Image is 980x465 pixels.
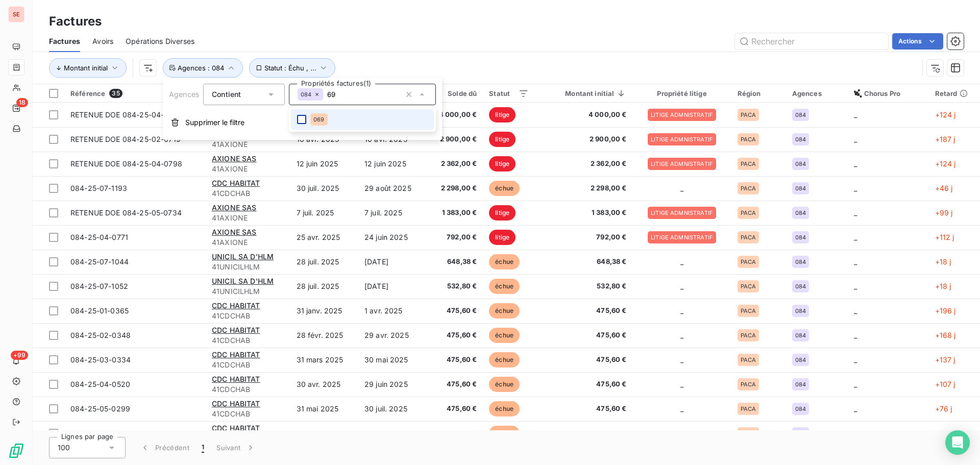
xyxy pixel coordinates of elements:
span: 475,60 € [541,379,627,389]
span: 084-25-04-0520 [70,380,130,388]
span: UNICIL SA D'HLM [212,277,274,285]
span: 2 298,00 € [541,183,627,193]
span: 4 000,00 € [541,110,627,120]
span: CDC HABITAT [212,350,260,359]
td: 30 juil. 2025 [290,176,358,201]
span: PACA [741,308,756,314]
div: Agences [792,89,842,97]
td: 30 juil. 2025 [358,397,426,421]
span: 4 000,00 € [432,110,477,120]
td: 29 août 2025 [358,176,426,201]
span: CDC HABITAT [212,326,260,334]
span: PACA [741,136,756,142]
span: CDC HABITAT [212,179,260,187]
span: _ [854,257,857,266]
span: 475,60 € [432,330,477,340]
div: Statut [489,89,528,97]
span: _ [854,306,857,315]
span: AXIONE SAS [212,154,257,163]
span: LITIGE ADMNISTRATIF [651,136,713,142]
td: 24 juin 2025 [358,225,426,250]
span: 084 [795,308,806,314]
span: 2 298,00 € [432,183,477,193]
span: 475,60 € [541,306,627,316]
button: Statut : Échu , ... [249,58,335,78]
span: +137 j [935,355,955,364]
span: 084-25-07-1044 [70,257,129,266]
div: Open Intercom Messenger [945,430,970,455]
span: _ [680,184,683,192]
span: AXIONE SAS [212,203,257,212]
span: 792,00 € [432,232,477,242]
span: litige [489,132,516,147]
span: 475,60 € [541,330,627,340]
span: 084 [795,185,806,191]
span: +46 j [935,184,953,192]
span: _ [680,380,683,388]
span: 084-25-07-1052 [70,282,128,290]
span: 084 [301,91,311,97]
span: LITIGE ADMNISTRATIF [651,161,713,167]
div: Région [738,89,780,97]
div: Solde dû [432,89,477,97]
span: RETENUE DOE 084-25-04-0798 [70,159,182,168]
span: +124 j [935,159,956,168]
span: AXIONE SAS [212,228,257,236]
span: LITIGE ADMNISTRATIF [651,210,713,216]
span: PACA [741,381,756,387]
div: Montant initial [541,89,627,97]
span: 475,60 € [432,355,477,365]
span: 1 383,00 € [432,208,477,218]
div: Retard [935,89,974,97]
span: 084 [795,112,806,118]
button: Agences : 084 [163,58,243,78]
span: 1 [202,443,204,453]
span: _ [854,429,857,437]
td: 7 juil. 2025 [290,201,358,225]
span: _ [680,355,683,364]
span: UNICIL SA D'HLM [212,252,274,261]
span: 41CDCHAB [212,384,284,395]
span: échue [489,401,520,417]
span: _ [680,257,683,266]
span: _ [680,331,683,339]
span: 648,38 € [541,257,627,267]
span: 475,60 € [541,428,627,438]
span: 084-25-07-1193 [70,184,127,192]
div: Chorus Pro [854,89,923,97]
span: 084-25-04-0771 [70,233,128,241]
span: PACA [741,406,756,412]
span: +187 j [935,135,955,143]
span: litige [489,205,516,221]
span: 41CDCHAB [212,360,284,370]
h3: Factures [49,12,102,31]
span: 084-25-01-0365 [70,306,129,315]
span: 41CDCHAB [212,188,284,199]
span: 475,60 € [432,404,477,414]
td: 31 mars 2025 [290,348,358,372]
td: [DATE] [358,250,426,274]
span: 069 [313,116,324,123]
span: 2 362,00 € [541,159,627,169]
td: [DATE] [358,274,426,299]
span: 475,60 € [432,428,477,438]
span: Contient [212,90,241,99]
span: échue [489,303,520,319]
span: 084 [795,332,806,338]
td: 29 juin 2025 [358,372,426,397]
span: LITIGE ADMNISTRATIF [651,112,713,118]
span: +18 j [935,257,951,266]
td: 25 avr. 2025 [290,225,358,250]
td: 28 févr. 2025 [290,323,358,348]
span: RETENUE DOE 084-25-04-0770 [70,110,182,119]
span: échue [489,279,520,294]
span: Agences : 084 [178,64,224,72]
span: 084 [795,136,806,142]
td: 7 juil. 2025 [358,201,426,225]
span: échue [489,328,520,343]
img: Logo LeanPay [8,443,24,459]
span: _ [680,429,683,437]
span: _ [854,159,857,168]
span: CDC HABITAT [212,399,260,408]
span: _ [854,208,857,217]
